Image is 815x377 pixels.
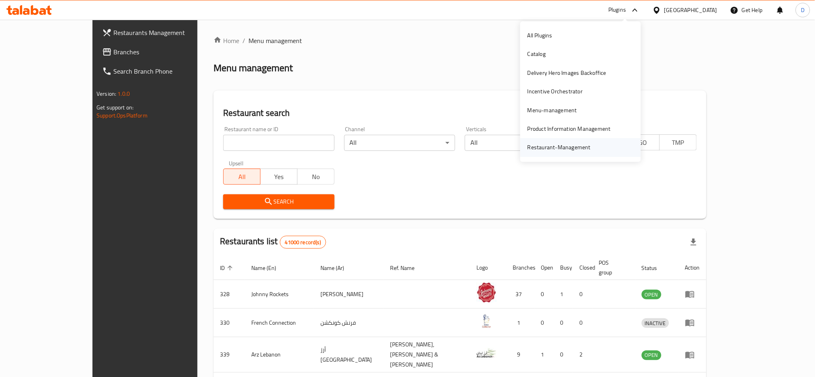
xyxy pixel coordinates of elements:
td: Arz Lebanon [245,337,314,373]
button: No [297,169,335,185]
td: 9 [506,337,534,373]
th: Busy [554,255,573,280]
td: 37 [506,280,534,309]
td: فرنش كونكشن [314,309,384,337]
td: 328 [214,280,245,309]
h2: Menu management [214,62,293,74]
span: TMP [663,137,694,148]
span: POS group [599,258,626,277]
h2: Restaurants list [220,235,326,249]
a: Branches [96,42,229,62]
div: INACTIVE [642,318,669,328]
button: All [223,169,261,185]
th: Open [534,255,554,280]
span: TGO [626,137,657,148]
span: Search [230,197,328,207]
td: أرز [GEOGRAPHIC_DATA] [314,337,384,373]
span: Get support on: [96,102,133,113]
a: Search Branch Phone [96,62,229,81]
div: Product Information Management [528,124,611,133]
span: Yes [264,171,294,183]
span: Ref. Name [390,263,425,273]
span: No [301,171,331,183]
span: Name (Ar) [320,263,355,273]
td: 0 [573,309,592,337]
td: 2 [573,337,592,373]
li: / [242,36,245,45]
span: Search Branch Phone [113,66,222,76]
input: Search for restaurant name or ID.. [223,135,334,151]
label: Upsell [229,161,244,166]
td: [PERSON_NAME] [314,280,384,309]
span: Name (En) [251,263,287,273]
td: 1 [534,337,554,373]
img: Arz Lebanon [476,343,497,363]
th: Closed [573,255,592,280]
button: TMP [659,134,697,150]
a: Restaurants Management [96,23,229,42]
span: Status [642,263,668,273]
div: [GEOGRAPHIC_DATA] [664,6,717,14]
span: Branches [113,47,222,57]
span: 1.0.0 [117,89,130,99]
div: Total records count [280,236,326,249]
nav: breadcrumb [214,36,706,45]
div: Restaurant-Management [528,143,591,152]
div: Menu [685,289,700,299]
span: OPEN [642,350,661,360]
div: Catalog [528,50,546,59]
span: 41000 record(s) [280,239,326,246]
button: TGO [622,134,660,150]
div: Export file [684,233,703,252]
span: Version: [96,89,116,99]
img: Johnny Rockets [476,282,497,303]
button: Search [223,194,334,209]
div: Menu-management [528,106,577,115]
td: 0 [573,280,592,309]
td: 1 [554,280,573,309]
span: OPEN [642,290,661,299]
td: 0 [554,337,573,373]
th: Branches [506,255,534,280]
span: All [227,171,257,183]
span: Restaurants Management [113,28,222,37]
div: Menu [685,318,700,328]
td: 330 [214,309,245,337]
td: [PERSON_NAME],[PERSON_NAME] & [PERSON_NAME] [384,337,470,373]
th: Logo [470,255,506,280]
img: French Connection [476,311,497,331]
span: D [801,6,805,14]
a: Support.OpsPlatform [96,110,148,121]
td: French Connection [245,309,314,337]
div: All Plugins [528,31,552,40]
th: Action [679,255,706,280]
div: All [465,135,576,151]
button: Yes [260,169,298,185]
td: 0 [554,309,573,337]
span: INACTIVE [642,319,669,328]
td: 1 [506,309,534,337]
div: All [344,135,455,151]
td: 0 [534,280,554,309]
span: Menu management [248,36,302,45]
td: Johnny Rockets [245,280,314,309]
div: Plugins [608,5,626,15]
td: 0 [534,309,554,337]
span: ID [220,263,235,273]
div: Delivery Hero Images Backoffice [528,68,606,77]
div: Menu [685,350,700,360]
td: 339 [214,337,245,373]
div: Incentive Orchestrator [528,87,583,96]
h2: Restaurant search [223,107,697,119]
